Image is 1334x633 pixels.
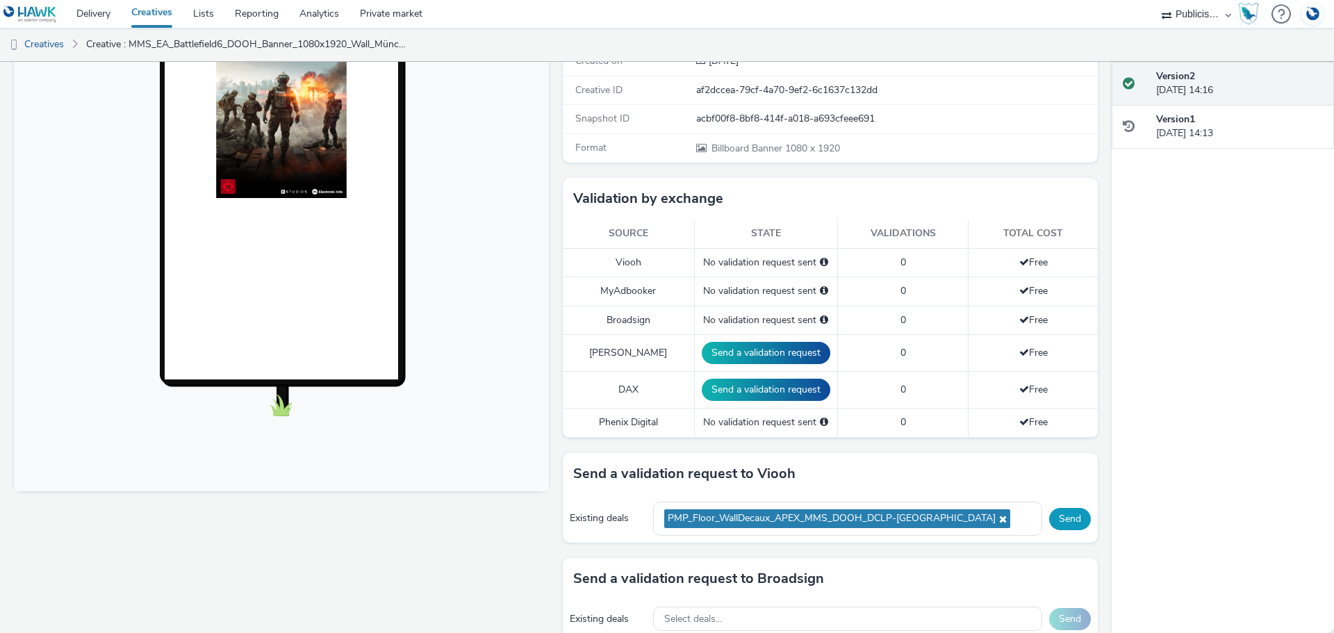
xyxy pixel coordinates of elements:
div: [DATE] 14:16 [1156,69,1323,98]
th: Validations [837,220,969,248]
span: 0 [900,383,906,396]
span: Format [575,141,607,154]
button: Send a validation request [702,342,830,364]
h3: Send a validation request to Broadsign [573,568,824,589]
div: Existing deals [570,511,646,525]
span: Snapshot ID [575,112,629,125]
div: Creation 10 October 2025, 14:13 [706,54,739,68]
td: Phenix Digital [563,409,694,437]
td: Broadsign [563,306,694,334]
div: Please select a deal below and click on Send to send a validation request to Phenix Digital. [820,416,828,429]
img: Advertisement preview [202,43,333,277]
span: PMP_Floor_WallDecaux_APEX_MMS_DOOH_DCLP-[GEOGRAPHIC_DATA] [668,513,996,525]
h3: Validation by exchange [573,188,723,209]
span: 0 [900,313,906,327]
td: [PERSON_NAME] [563,335,694,372]
span: Free [1019,256,1048,269]
th: Source [563,220,694,248]
div: acbf00f8-8bf8-414f-a018-a693cfeee691 [696,112,1096,126]
div: af2dccea-79cf-4a70-9ef2-6c1637c132dd [696,83,1096,97]
span: 0 [900,284,906,297]
strong: Version 2 [1156,69,1195,83]
span: Free [1019,416,1048,429]
span: 0 [900,346,906,359]
span: 0 [900,416,906,429]
img: Account DE [1302,3,1323,26]
button: Send [1049,508,1091,530]
span: Creative ID [575,83,623,97]
div: Please select a deal below and click on Send to send a validation request to Viooh. [820,256,828,270]
div: Existing deals [570,612,646,626]
div: Please select a deal below and click on Send to send a validation request to Broadsign. [820,313,828,327]
th: Total cost [969,220,1098,248]
div: Please select a deal below and click on Send to send a validation request to MyAdbooker. [820,284,828,298]
div: [DATE] 14:13 [1156,113,1323,141]
td: MyAdbooker [563,277,694,306]
a: Hawk Academy [1238,3,1265,25]
div: No validation request sent [702,284,830,298]
span: Select deals... [664,614,722,625]
th: State [694,220,837,248]
span: Free [1019,383,1048,396]
span: Billboard Banner [711,142,785,155]
a: Creative : MMS_EA_Battlefield6_DOOH_Banner_1080x1920_Wall_München [79,28,413,61]
td: DAX [563,372,694,409]
span: Free [1019,313,1048,327]
span: 0 [900,256,906,269]
strong: Version 1 [1156,113,1195,126]
img: Hawk Academy [1238,3,1259,25]
button: Send a validation request [702,379,830,401]
img: undefined Logo [3,6,57,23]
div: No validation request sent [702,256,830,270]
span: 1080 x 1920 [710,142,840,155]
td: Viooh [563,248,694,277]
div: No validation request sent [702,416,830,429]
img: dooh [7,38,21,52]
h3: Send a validation request to Viooh [573,463,796,484]
span: Free [1019,284,1048,297]
div: No validation request sent [702,313,830,327]
span: Free [1019,346,1048,359]
button: Send [1049,608,1091,630]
